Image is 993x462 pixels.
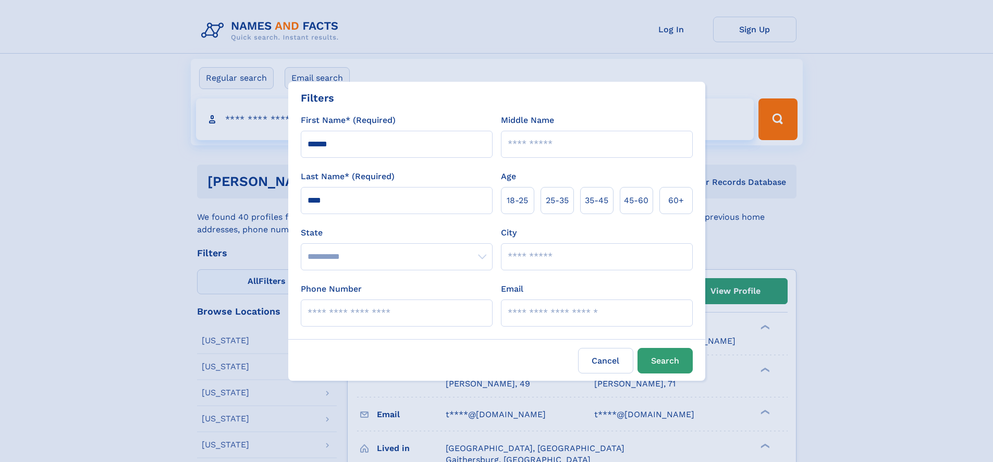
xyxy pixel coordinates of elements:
[578,348,633,373] label: Cancel
[546,194,569,207] span: 25‑35
[585,194,608,207] span: 35‑45
[501,283,523,295] label: Email
[301,114,396,127] label: First Name* (Required)
[301,227,493,239] label: State
[507,194,528,207] span: 18‑25
[301,283,362,295] label: Phone Number
[624,194,648,207] span: 45‑60
[301,170,395,183] label: Last Name* (Required)
[301,90,334,106] div: Filters
[501,114,554,127] label: Middle Name
[501,170,516,183] label: Age
[638,348,693,373] button: Search
[668,194,684,207] span: 60+
[501,227,517,239] label: City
